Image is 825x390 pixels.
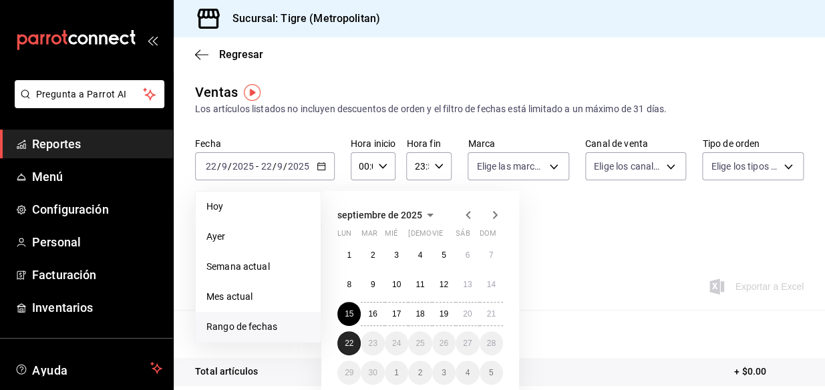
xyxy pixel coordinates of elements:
[463,309,472,319] abbr: 20 de septiembre de 2025
[361,272,384,297] button: 9 de septiembre de 2025
[406,139,452,148] label: Hora fin
[476,160,544,173] span: Elige las marcas
[442,368,446,377] abbr: 3 de octubre de 2025
[32,299,162,317] span: Inventarios
[734,365,804,379] p: + $0.00
[440,339,448,348] abbr: 26 de septiembre de 2025
[480,302,503,326] button: 21 de septiembre de 2025
[219,48,263,61] span: Regresar
[432,302,456,326] button: 19 de septiembre de 2025
[392,280,401,289] abbr: 10 de septiembre de 2025
[337,361,361,385] button: 29 de septiembre de 2025
[487,280,496,289] abbr: 14 de septiembre de 2025
[147,35,158,45] button: open_drawer_menu
[456,272,479,297] button: 13 de septiembre de 2025
[205,161,217,172] input: --
[361,243,384,267] button: 2 de septiembre de 2025
[385,229,397,243] abbr: miércoles
[480,361,503,385] button: 5 de octubre de 2025
[416,280,424,289] abbr: 11 de septiembre de 2025
[347,280,351,289] abbr: 8 de septiembre de 2025
[32,200,162,218] span: Configuración
[456,331,479,355] button: 27 de septiembre de 2025
[368,309,377,319] abbr: 16 de septiembre de 2025
[465,250,470,260] abbr: 6 de septiembre de 2025
[345,339,353,348] abbr: 22 de septiembre de 2025
[206,260,310,274] span: Semana actual
[371,280,375,289] abbr: 9 de septiembre de 2025
[432,229,443,243] abbr: viernes
[272,161,276,172] span: /
[463,280,472,289] abbr: 13 de septiembre de 2025
[221,161,228,172] input: --
[277,161,283,172] input: --
[394,368,399,377] abbr: 1 de octubre de 2025
[385,272,408,297] button: 10 de septiembre de 2025
[337,243,361,267] button: 1 de septiembre de 2025
[394,250,399,260] abbr: 3 de septiembre de 2025
[385,243,408,267] button: 3 de septiembre de 2025
[347,250,351,260] abbr: 1 de septiembre de 2025
[385,331,408,355] button: 24 de septiembre de 2025
[418,250,423,260] abbr: 4 de septiembre de 2025
[368,339,377,348] abbr: 23 de septiembre de 2025
[432,243,456,267] button: 5 de septiembre de 2025
[217,161,221,172] span: /
[244,84,261,101] img: Tooltip marker
[222,11,380,27] h3: Sucursal: Tigre (Metropolitan)
[456,361,479,385] button: 4 de octubre de 2025
[463,339,472,348] abbr: 27 de septiembre de 2025
[206,230,310,244] span: Ayer
[368,368,377,377] abbr: 30 de septiembre de 2025
[711,160,779,173] span: Elige los tipos de orden
[361,302,384,326] button: 16 de septiembre de 2025
[480,243,503,267] button: 7 de septiembre de 2025
[351,139,396,148] label: Hora inicio
[468,139,569,148] label: Marca
[480,272,503,297] button: 14 de septiembre de 2025
[228,161,232,172] span: /
[32,360,145,376] span: Ayuda
[232,161,255,172] input: ----
[256,161,259,172] span: -
[408,272,432,297] button: 11 de septiembre de 2025
[392,309,401,319] abbr: 17 de septiembre de 2025
[408,302,432,326] button: 18 de septiembre de 2025
[9,97,164,111] a: Pregunta a Parrot AI
[195,365,258,379] p: Total artículos
[487,309,496,319] abbr: 21 de septiembre de 2025
[440,309,448,319] abbr: 19 de septiembre de 2025
[337,302,361,326] button: 15 de septiembre de 2025
[480,229,496,243] abbr: domingo
[371,250,375,260] abbr: 2 de septiembre de 2025
[418,368,423,377] abbr: 2 de octubre de 2025
[408,243,432,267] button: 4 de septiembre de 2025
[456,229,470,243] abbr: sábado
[260,161,272,172] input: --
[489,368,494,377] abbr: 5 de octubre de 2025
[385,361,408,385] button: 1 de octubre de 2025
[32,233,162,251] span: Personal
[15,80,164,108] button: Pregunta a Parrot AI
[32,168,162,186] span: Menú
[408,331,432,355] button: 25 de septiembre de 2025
[416,309,424,319] abbr: 18 de septiembre de 2025
[456,302,479,326] button: 20 de septiembre de 2025
[195,48,263,61] button: Regresar
[432,272,456,297] button: 12 de septiembre de 2025
[206,320,310,334] span: Rango de fechas
[487,339,496,348] abbr: 28 de septiembre de 2025
[594,160,662,173] span: Elige los canales de venta
[337,272,361,297] button: 8 de septiembre de 2025
[195,102,804,116] div: Los artículos listados no incluyen descuentos de orden y el filtro de fechas está limitado a un m...
[337,210,422,220] span: septiembre de 2025
[195,139,335,148] label: Fecha
[195,82,238,102] div: Ventas
[337,331,361,355] button: 22 de septiembre de 2025
[416,339,424,348] abbr: 25 de septiembre de 2025
[337,229,351,243] abbr: lunes
[442,250,446,260] abbr: 5 de septiembre de 2025
[32,266,162,284] span: Facturación
[408,361,432,385] button: 2 de octubre de 2025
